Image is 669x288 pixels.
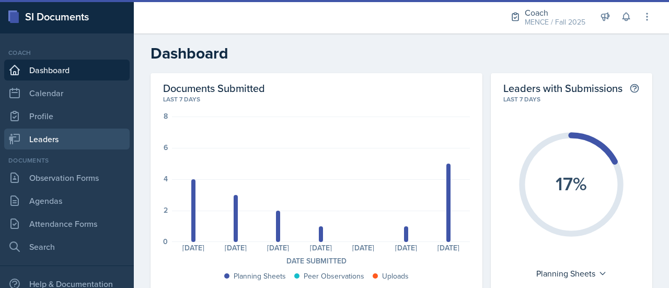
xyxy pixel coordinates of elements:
[234,271,286,282] div: Planning Sheets
[382,271,409,282] div: Uploads
[342,244,385,251] div: [DATE]
[164,112,168,120] div: 8
[4,106,130,126] a: Profile
[4,83,130,103] a: Calendar
[385,244,427,251] div: [DATE]
[4,167,130,188] a: Observation Forms
[257,244,299,251] div: [DATE]
[503,95,640,104] div: Last 7 days
[164,175,168,182] div: 4
[4,190,130,211] a: Agendas
[4,129,130,149] a: Leaders
[525,17,585,28] div: MENCE / Fall 2025
[172,244,214,251] div: [DATE]
[4,213,130,234] a: Attendance Forms
[163,256,470,267] div: Date Submitted
[164,144,168,151] div: 6
[304,271,364,282] div: Peer Observations
[556,170,587,197] text: 17%
[4,236,130,257] a: Search
[163,95,470,104] div: Last 7 days
[4,156,130,165] div: Documents
[427,244,469,251] div: [DATE]
[164,206,168,214] div: 2
[299,244,342,251] div: [DATE]
[163,238,168,245] div: 0
[4,48,130,57] div: Coach
[4,60,130,80] a: Dashboard
[151,44,652,63] h2: Dashboard
[531,265,612,282] div: Planning Sheets
[525,6,585,19] div: Coach
[163,82,470,95] h2: Documents Submitted
[214,244,257,251] div: [DATE]
[503,82,622,95] h2: Leaders with Submissions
